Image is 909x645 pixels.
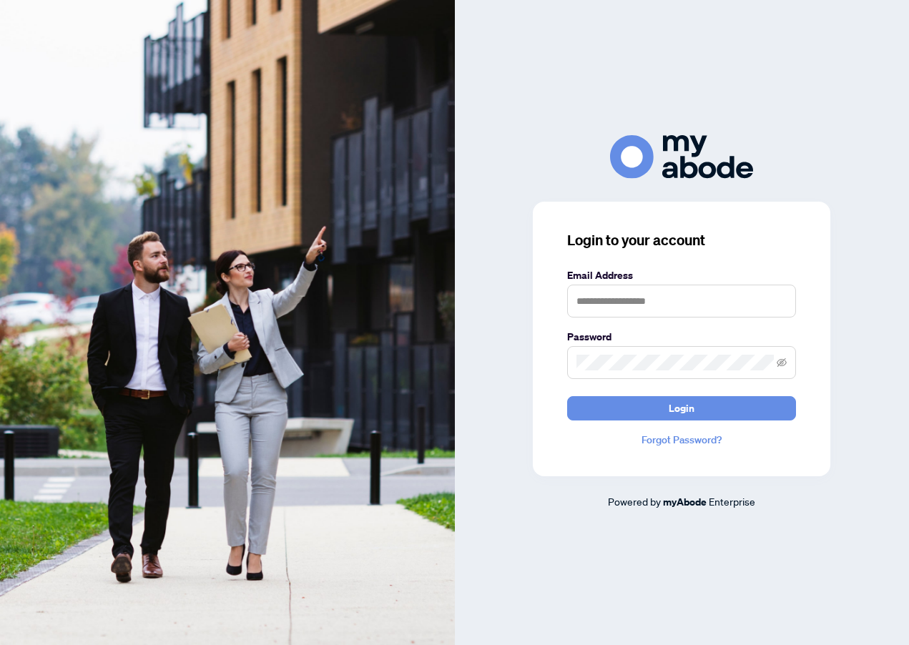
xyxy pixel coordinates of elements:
span: Login [669,397,694,420]
span: Enterprise [709,495,755,508]
span: Powered by [608,495,661,508]
a: Forgot Password? [567,432,796,448]
label: Password [567,329,796,345]
label: Email Address [567,267,796,283]
img: ma-logo [610,135,753,179]
h3: Login to your account [567,230,796,250]
button: Login [567,396,796,420]
a: myAbode [663,494,707,510]
span: eye-invisible [777,358,787,368]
